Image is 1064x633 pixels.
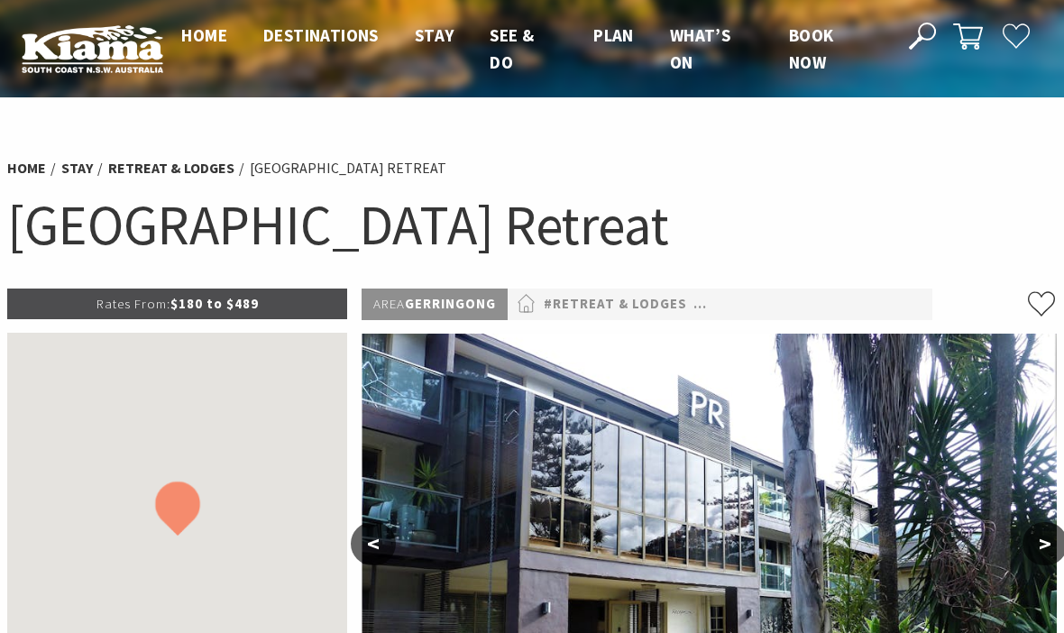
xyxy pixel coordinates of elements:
[373,295,405,312] span: Area
[670,24,730,73] span: What’s On
[490,24,534,73] span: See & Do
[108,159,234,178] a: Retreat & Lodges
[913,293,978,316] a: #Motels
[163,22,887,77] nav: Main Menu
[263,24,379,46] span: Destinations
[415,24,454,46] span: Stay
[7,289,347,319] p: $180 to $489
[7,189,1057,261] h1: [GEOGRAPHIC_DATA] Retreat
[789,24,834,73] span: Book now
[181,24,227,46] span: Home
[250,157,446,179] li: [GEOGRAPHIC_DATA] Retreat
[61,159,93,178] a: Stay
[96,295,170,312] span: Rates From:
[362,289,508,320] p: Gerringong
[22,24,163,73] img: Kiama Logo
[544,293,687,316] a: #Retreat & Lodges
[593,24,634,46] span: Plan
[693,293,906,316] a: #Hotels, Motels & Resorts
[351,522,396,565] button: <
[7,159,46,178] a: Home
